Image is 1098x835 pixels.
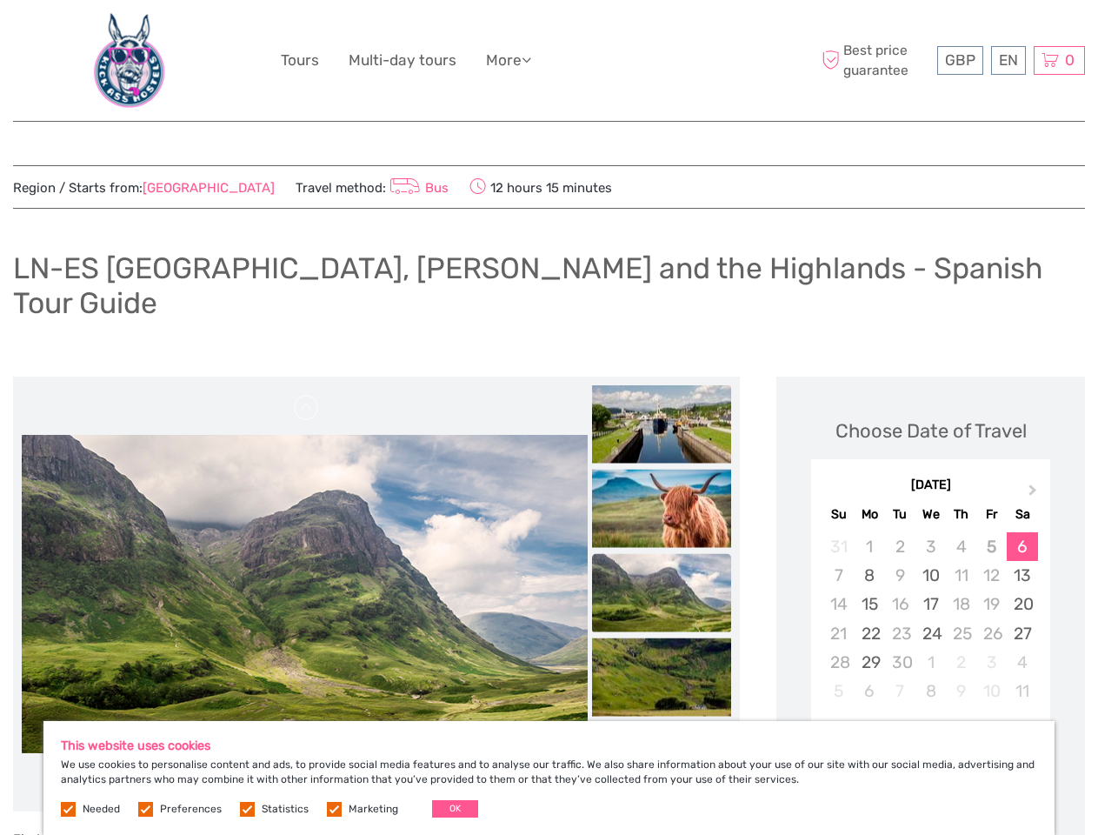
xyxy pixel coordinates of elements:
div: We use cookies to personalise content and ads, to provide social media features and to analyse ou... [43,721,1055,835]
div: Not available Friday, October 10th, 2025 [976,677,1007,705]
span: 12 hours 15 minutes [469,175,612,199]
div: Not available Tuesday, September 16th, 2025 [885,590,915,618]
div: Fr [976,503,1007,526]
div: Choose Date of Travel [835,417,1027,444]
div: We [915,503,946,526]
div: Not available Tuesday, September 23rd, 2025 [885,619,915,648]
div: Not available Thursday, September 11th, 2025 [946,561,976,590]
button: Next Month [1021,481,1048,509]
div: Not available Sunday, September 21st, 2025 [823,619,854,648]
img: e2585380c12a45c0b6f180a11789810a_slider_thumbnail.jpeg [592,384,731,463]
div: Choose Saturday, October 4th, 2025 [1007,648,1037,677]
label: Statistics [262,802,309,817]
div: EN [991,46,1026,75]
label: Marketing [349,802,398,817]
div: Tu [885,503,915,526]
div: Not available Sunday, September 14th, 2025 [823,590,854,618]
div: [DATE] [811,477,1050,495]
h5: This website uses cookies [61,738,1037,753]
span: Region / Starts from: [13,179,275,197]
div: Not available Tuesday, September 2nd, 2025 [885,532,915,561]
div: Su [823,503,854,526]
div: Choose Monday, September 15th, 2025 [855,590,885,618]
div: Choose Monday, September 22nd, 2025 [855,619,885,648]
div: Choose Saturday, September 20th, 2025 [1007,590,1037,618]
div: Not available Tuesday, September 9th, 2025 [885,561,915,590]
div: Not available Thursday, September 18th, 2025 [946,590,976,618]
div: Not available Tuesday, September 30th, 2025 [885,648,915,677]
div: Choose Wednesday, October 1st, 2025 [915,648,946,677]
div: Choose Wednesday, October 8th, 2025 [915,677,946,705]
span: Best price guarantee [817,41,933,79]
div: Not available Tuesday, October 7th, 2025 [885,677,915,705]
div: Choose Monday, September 29th, 2025 [855,648,885,677]
div: Choose Saturday, September 6th, 2025 [1007,532,1037,561]
div: Choose Wednesday, September 17th, 2025 [915,590,946,618]
img: 86076ff4499e43cca5d10a603ce9f55e_slider_thumbnail.jpeg [592,469,731,547]
span: Travel method: [296,175,449,199]
img: 1e2ed99f0da94ad1856ce7aea721f05e_slider_thumbnail.jpeg [592,638,731,716]
div: Th [946,503,976,526]
p: We're away right now. Please check back later! [24,30,196,44]
div: Not available Thursday, October 9th, 2025 [946,677,976,705]
div: Choose Wednesday, September 10th, 2025 [915,561,946,590]
div: Choose Saturday, October 11th, 2025 [1007,677,1037,705]
div: Not available Friday, September 12th, 2025 [976,561,1007,590]
div: month 2025-09 [816,532,1044,705]
a: More [486,48,531,73]
button: OK [432,800,478,818]
a: [GEOGRAPHIC_DATA] [143,180,275,196]
img: d89ffce3f0204eae9ed592085983f452_slider_thumbnail.jpeg [592,553,731,631]
img: 660-bd12cdf7-bf22-40b3-a2d0-3f373e959a83_logo_big.jpg [82,13,176,108]
img: d89ffce3f0204eae9ed592085983f452_main_slider.jpeg [22,435,588,753]
div: Choose Monday, September 8th, 2025 [855,561,885,590]
h1: LN-ES [GEOGRAPHIC_DATA], [PERSON_NAME] and the Highlands - Spanish Tour Guide [13,250,1085,321]
div: Not available Friday, October 3rd, 2025 [976,648,1007,677]
button: Open LiveChat chat widget [200,27,221,48]
div: Not available Wednesday, September 3rd, 2025 [915,532,946,561]
span: GBP [945,51,975,69]
div: Choose Saturday, September 27th, 2025 [1007,619,1037,648]
div: Not available Friday, September 26th, 2025 [976,619,1007,648]
label: Needed [83,802,120,817]
a: Multi-day tours [349,48,456,73]
div: Not available Thursday, September 25th, 2025 [946,619,976,648]
div: Not available Friday, September 5th, 2025 [976,532,1007,561]
div: Not available Thursday, September 4th, 2025 [946,532,976,561]
label: Preferences [160,802,222,817]
span: 0 [1062,51,1077,69]
div: Not available Monday, September 1st, 2025 [855,532,885,561]
div: Choose Monday, October 6th, 2025 [855,677,885,705]
a: Tours [281,48,319,73]
div: Mo [855,503,885,526]
div: Choose Saturday, September 13th, 2025 [1007,561,1037,590]
div: Not available Sunday, August 31st, 2025 [823,532,854,561]
div: Not available Sunday, October 5th, 2025 [823,677,854,705]
div: Not available Thursday, October 2nd, 2025 [946,648,976,677]
div: Not available Sunday, September 28th, 2025 [823,648,854,677]
div: Choose Wednesday, September 24th, 2025 [915,619,946,648]
a: Bus [386,180,449,196]
div: Not available Sunday, September 7th, 2025 [823,561,854,590]
div: Sa [1007,503,1037,526]
div: Not available Friday, September 19th, 2025 [976,590,1007,618]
